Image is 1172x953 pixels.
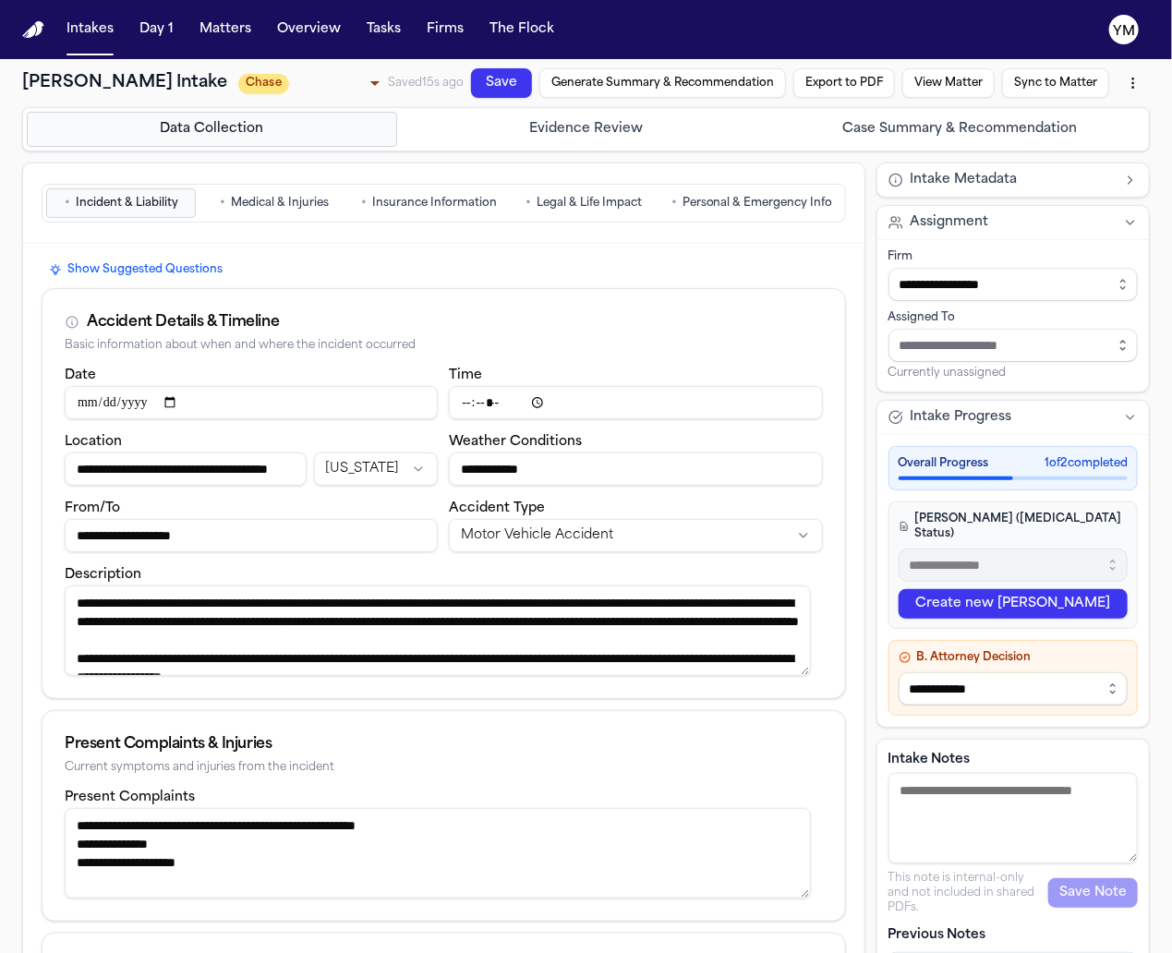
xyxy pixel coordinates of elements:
[59,13,121,46] button: Intakes
[27,112,397,147] button: Go to Data Collection step
[1002,68,1109,98] button: Sync to Matter
[373,196,498,211] span: Insurance Information
[899,456,989,471] span: Overall Progress
[888,926,1138,945] p: Previous Notes
[888,871,1048,915] p: This note is internal-only and not included in shared PDFs.
[132,13,181,46] button: Day 1
[888,751,1138,769] label: Intake Notes
[238,70,386,96] div: Update intake status
[388,78,464,89] span: Saved 15s ago
[65,568,141,582] label: Description
[362,194,368,212] span: •
[888,249,1138,264] div: Firm
[270,13,348,46] button: Overview
[65,585,811,676] textarea: Incident description
[449,368,482,382] label: Time
[888,366,1007,380] span: Currently unassigned
[888,310,1138,325] div: Assigned To
[911,171,1018,189] span: Intake Metadata
[199,188,349,218] button: Go to Medical & Injuries
[65,452,307,486] input: Incident location
[449,435,582,449] label: Weather Conditions
[22,21,44,39] img: Finch Logo
[888,329,1138,362] input: Assign to staff member
[911,213,989,232] span: Assignment
[65,386,438,419] input: Incident date
[775,112,1145,147] button: Go to Case Summary & Recommendation step
[65,808,811,899] textarea: Present complaints
[510,188,659,218] button: Go to Legal & Life Impact
[65,368,96,382] label: Date
[238,74,289,94] span: Chase
[359,13,408,46] button: Tasks
[899,589,1128,619] button: Create new [PERSON_NAME]
[220,194,225,212] span: •
[46,188,196,218] button: Go to Incident & Liability
[888,773,1138,863] textarea: Intake notes
[539,68,786,98] button: Generate Summary & Recommendation
[401,112,771,147] button: Go to Evidence Review step
[1117,66,1150,100] button: More actions
[22,70,227,96] h1: [PERSON_NAME] Intake
[314,452,439,486] button: Incident state
[27,112,1145,147] nav: Intake steps
[538,196,643,211] span: Legal & Life Impact
[899,512,1128,541] h4: [PERSON_NAME] ([MEDICAL_DATA] Status)
[419,13,471,46] button: Firms
[65,519,438,552] input: From/To destination
[1045,456,1128,471] span: 1 of 2 completed
[65,790,195,804] label: Present Complaints
[663,188,841,218] button: Go to Personal & Emergency Info
[22,21,44,39] a: Home
[65,339,823,353] div: Basic information about when and where the incident occurred
[526,194,532,212] span: •
[877,163,1149,197] button: Intake Metadata
[65,761,823,775] div: Current symptoms and injuries from the incident
[471,68,532,98] button: Save
[911,408,1012,427] span: Intake Progress
[354,188,506,218] button: Go to Insurance Information
[65,733,823,755] div: Present Complaints & Injuries
[65,194,70,212] span: •
[449,386,822,419] input: Incident time
[877,401,1149,434] button: Intake Progress
[683,196,833,211] span: Personal & Emergency Info
[65,435,122,449] label: Location
[877,206,1149,239] button: Assignment
[899,650,1128,665] h4: B. Attorney Decision
[671,194,677,212] span: •
[76,196,178,211] span: Incident & Liability
[42,259,230,281] button: Show Suggested Questions
[231,196,329,211] span: Medical & Injuries
[888,268,1138,301] input: Select firm
[192,13,259,46] button: Matters
[87,311,279,333] div: Accident Details & Timeline
[793,68,895,98] button: Export to PDF
[902,68,995,98] button: View Matter
[449,501,545,515] label: Accident Type
[449,452,822,486] input: Weather conditions
[65,501,120,515] label: From/To
[482,13,562,46] button: The Flock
